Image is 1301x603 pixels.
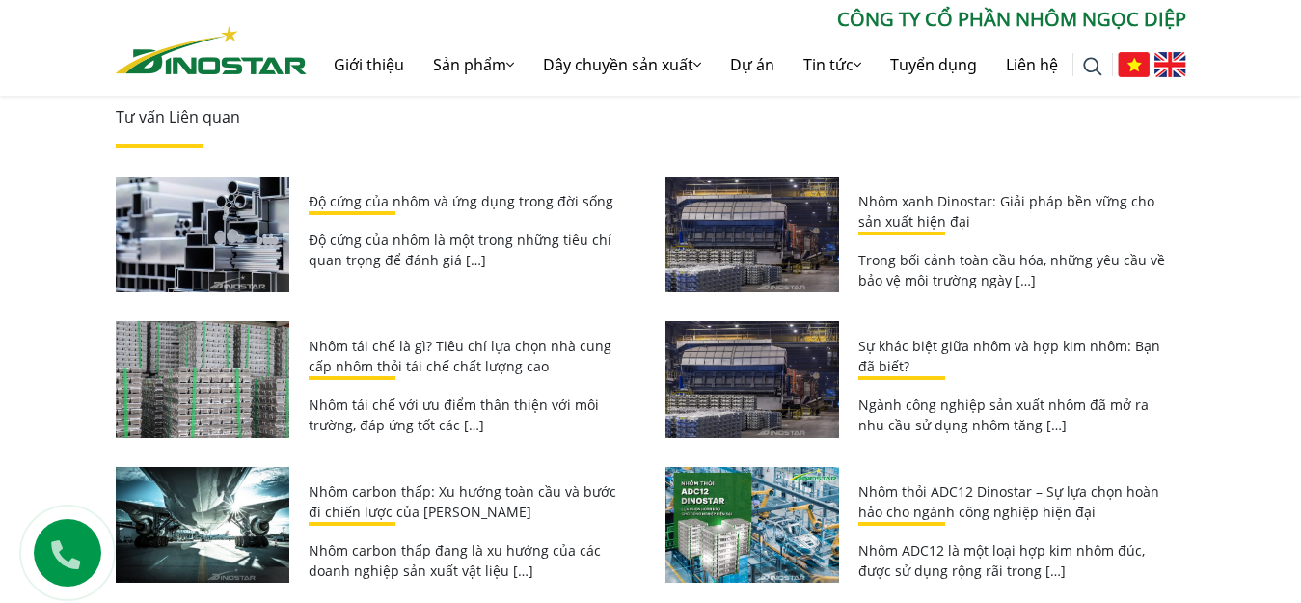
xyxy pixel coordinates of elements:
p: Nhôm ADC12 là một loại hợp kim nhôm đúc, được sử dụng rộng rãi trong […] [858,540,1167,581]
p: Tư vấn Liên quan [116,105,1186,128]
img: Nhôm Dinostar [116,26,307,74]
a: Nhôm xanh Dinostar: Giải pháp bền vững cho sản xuất hiện đại [858,192,1154,231]
a: Dự án [716,34,789,96]
p: Nhôm tái chế với ưu điểm thân thiện với môi trường, đáp ứng tốt các […] [309,395,617,435]
img: Nhôm carbon thấp: Xu hướng toàn cầu và bước đi chiến lược của Nhôm Ngọc Diệp [116,467,289,584]
img: Sự khác biệt giữa nhôm và hợp kim nhôm: Bạn đã biết? [665,321,839,438]
img: Tiếng Việt [1118,52,1150,77]
p: Nhôm carbon thấp đang là xu hướng của các doanh nghiệp sản xuất vật liệu […] [309,540,617,581]
a: Dây chuyền sản xuất [529,34,716,96]
img: Nhôm tái chế là gì? Tiêu chí lựa chọn nhà cung cấp nhôm thỏi tái chế chất lượng cao [116,321,289,438]
p: Trong bối cảnh toàn cầu hóa, những yêu cầu về bảo vệ môi trường ngày […] [858,250,1167,290]
a: Nhôm carbon thấp: Xu hướng toàn cầu và bước đi chiến lược của [PERSON_NAME] [309,482,616,521]
img: search [1083,57,1102,76]
a: Tin tức [789,34,876,96]
img: English [1154,52,1186,77]
a: Giới thiệu [319,34,419,96]
a: Liên hệ [991,34,1072,96]
img: Nhôm thỏi ADC12 Dinostar – Sự lựa chọn hoàn hảo cho ngành công nghiệp hiện đại [665,467,839,584]
a: Nhôm tái chế là gì? Tiêu chí lựa chọn nhà cung cấp nhôm thỏi tái chế chất lượng cao [309,337,611,375]
img: Nhôm xanh Dinostar: Giải pháp bền vững cho sản xuất hiện đại [665,177,839,293]
a: Sự khác biệt giữa nhôm và hợp kim nhôm: Bạn đã biết? [858,337,1160,375]
p: CÔNG TY CỔ PHẦN NHÔM NGỌC DIỆP [307,5,1186,34]
a: Tuyển dụng [876,34,991,96]
a: Nhôm thỏi ADC12 Dinostar – Sự lựa chọn hoàn hảo cho ngành công nghiệp hiện đại [858,482,1159,521]
p: Ngành công nghiệp sản xuất nhôm đã mở ra nhu cầu sử dụng nhôm tăng […] [858,395,1167,435]
a: Sản phẩm [419,34,529,96]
